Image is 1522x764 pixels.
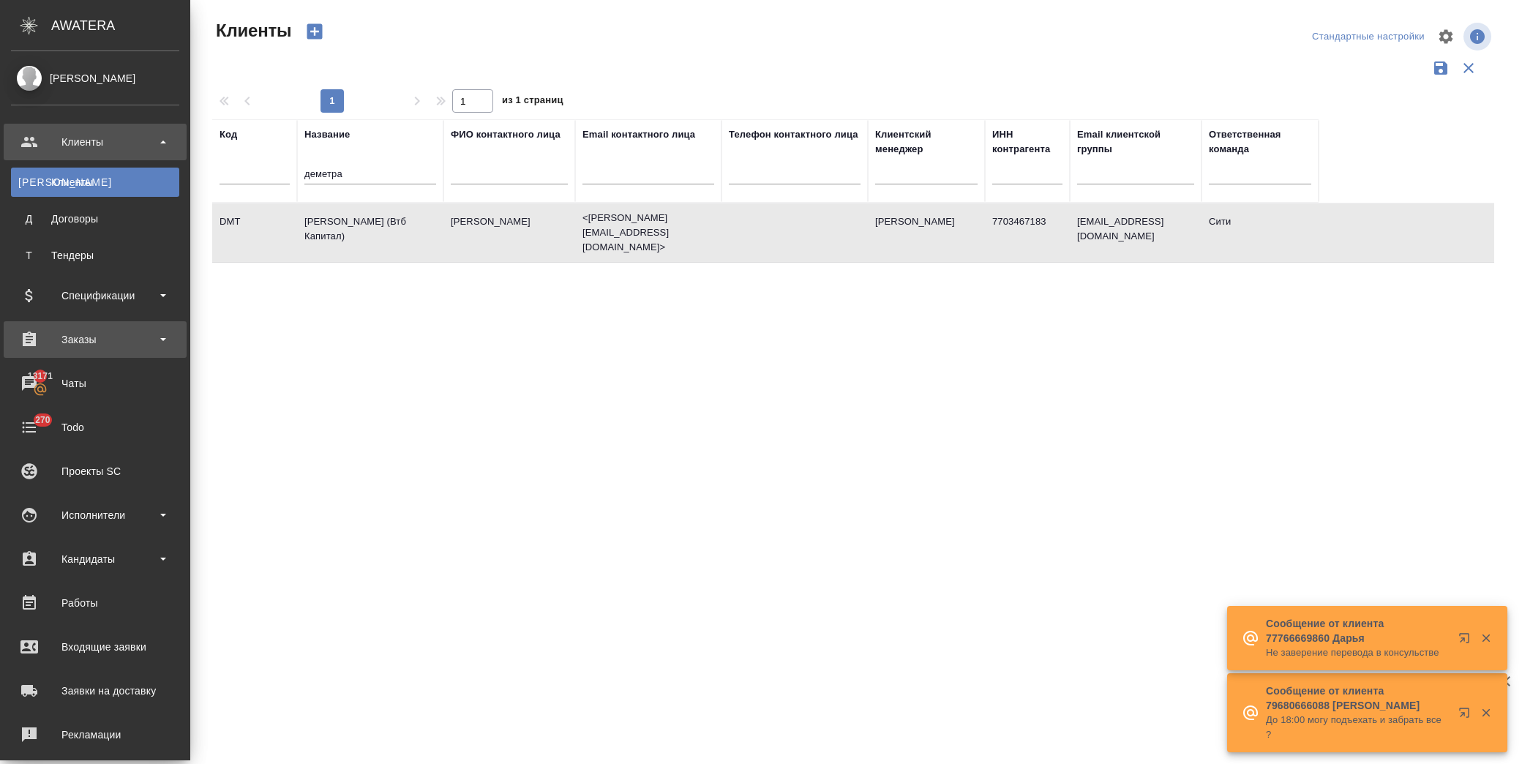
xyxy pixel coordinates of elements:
div: [PERSON_NAME] [11,70,179,86]
div: Исполнители [11,504,179,526]
a: Входящие заявки [4,629,187,665]
p: <[PERSON_NAME][EMAIL_ADDRESS][DOMAIN_NAME]> [582,211,714,255]
div: split button [1308,26,1428,48]
a: 270Todo [4,409,187,446]
td: 7703467183 [985,207,1070,258]
a: Рекламации [4,716,187,753]
div: Клиентский менеджер [875,127,978,157]
div: Тендеры [18,248,172,263]
a: [PERSON_NAME]Клиенты [11,168,179,197]
button: Сохранить фильтры [1427,54,1455,82]
span: Настроить таблицу [1428,19,1463,54]
p: До 18:00 могу подъехать и забрать все ? [1266,713,1449,742]
span: Посмотреть информацию [1463,23,1494,50]
a: Работы [4,585,187,621]
a: Заявки на доставку [4,673,187,709]
span: Клиенты [212,19,291,42]
td: [PERSON_NAME] (Втб Капитал) [297,207,443,258]
span: 270 [26,413,59,427]
div: ИНН контрагента [992,127,1062,157]
a: Проекты SC [4,453,187,490]
div: Спецификации [11,285,179,307]
div: Email контактного лица [582,127,695,142]
td: Сити [1202,207,1319,258]
div: Название [304,127,350,142]
div: Заявки на доставку [11,680,179,702]
td: [PERSON_NAME] [443,207,575,258]
div: Чаты [11,372,179,394]
div: Договоры [18,211,172,226]
span: из 1 страниц [502,91,563,113]
a: ДДоговоры [11,204,179,233]
td: DMT [212,207,297,258]
td: [EMAIL_ADDRESS][DOMAIN_NAME] [1070,207,1202,258]
button: Закрыть [1471,632,1501,645]
button: Создать [297,19,332,44]
a: ТТендеры [11,241,179,270]
div: Заказы [11,329,179,351]
div: Кандидаты [11,548,179,570]
div: Клиенты [11,131,179,153]
div: Проекты SC [11,460,179,482]
p: Сообщение от клиента 77766669860 Дарья [1266,616,1449,645]
button: Открыть в новой вкладке [1450,623,1485,659]
div: Todo [11,416,179,438]
td: [PERSON_NAME] [868,207,985,258]
div: Телефон контактного лица [729,127,858,142]
div: Рекламации [11,724,179,746]
span: 13171 [19,369,61,383]
button: Открыть в новой вкладке [1450,698,1485,733]
div: Входящие заявки [11,636,179,658]
div: Код [220,127,237,142]
a: 13171Чаты [4,365,187,402]
p: Сообщение от клиента 79680666088 [PERSON_NAME] [1266,684,1449,713]
div: ФИО контактного лица [451,127,561,142]
div: Работы [11,592,179,614]
button: Сбросить фильтры [1455,54,1482,82]
div: Email клиентской группы [1077,127,1194,157]
div: AWATERA [51,11,190,40]
div: Ответственная команда [1209,127,1311,157]
button: Закрыть [1471,706,1501,719]
p: Не заверение перевода в консульстве [1266,645,1449,660]
div: Клиенты [18,175,172,190]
